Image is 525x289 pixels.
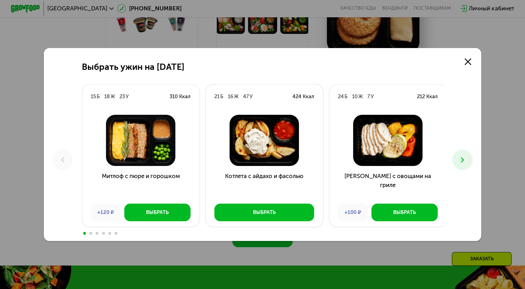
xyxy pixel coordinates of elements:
[234,93,239,100] div: Ж
[220,93,223,100] div: Б
[329,172,447,198] h3: [PERSON_NAME] с овощами на гриле
[119,93,125,100] div: 23
[344,93,348,100] div: Б
[371,93,374,100] div: У
[338,204,368,221] div: +100 ₽
[228,93,233,100] div: 16
[371,204,438,221] button: Выбрать
[253,209,276,216] div: Выбрать
[352,93,358,100] div: 10
[338,93,344,100] div: 24
[97,93,100,100] div: Б
[206,172,323,198] h3: Котлета с айдахо и фасолью
[82,172,200,198] h3: Митлоф с пюре и горошком
[82,62,184,72] h2: Выбрать ужин на [DATE]
[367,93,370,100] div: 7
[335,115,440,166] img: Курица с овощами на гриле
[110,93,115,100] div: Ж
[243,93,249,100] div: 47
[214,93,220,100] div: 21
[358,93,363,100] div: Ж
[146,209,169,216] div: Выбрать
[417,93,438,100] div: 212 Ккал
[292,93,314,100] div: 424 Ккал
[169,93,191,100] div: 310 Ккал
[250,93,253,100] div: У
[214,204,314,221] button: Выбрать
[104,93,110,100] div: 18
[88,115,193,166] img: Митлоф с пюре и горошком
[124,204,191,221] button: Выбрать
[211,115,317,166] img: Котлета с айдахо и фасолью
[393,209,416,216] div: Выбрать
[126,93,129,100] div: У
[91,93,96,100] div: 15
[91,204,121,221] div: +120 ₽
